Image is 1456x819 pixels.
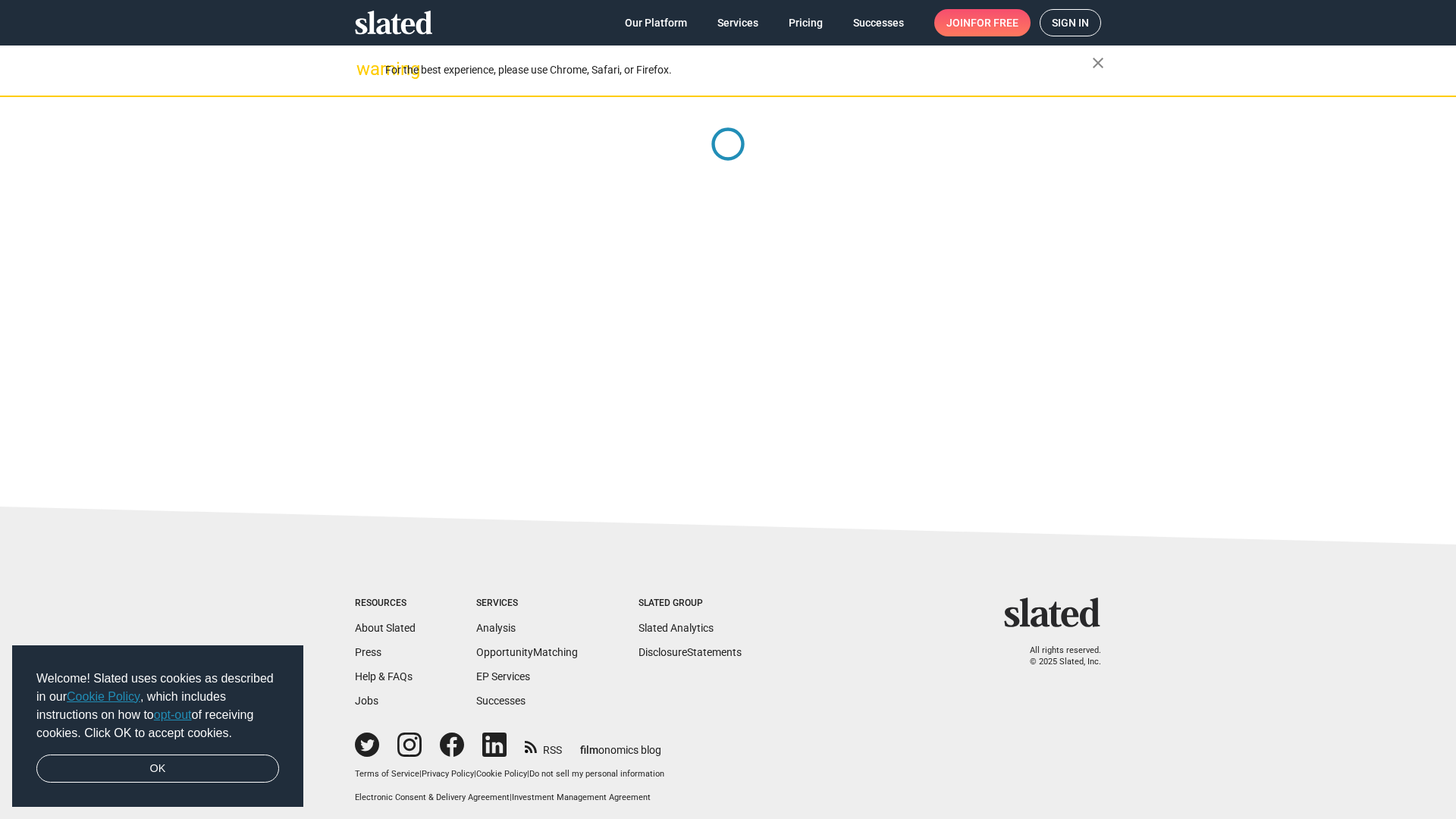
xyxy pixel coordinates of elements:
[36,755,279,783] a: dismiss cookie message
[67,690,140,703] a: Cookie Policy
[36,670,279,742] span: Welcome! Slated uses cookies as described in our , which includes instructions on how to of recei...
[639,622,714,634] a: Slated Analytics
[356,60,375,78] mat-icon: warning
[476,622,516,634] a: Analysis
[154,708,192,721] a: opt-out
[1089,54,1107,72] mat-icon: close
[476,598,578,610] div: Services
[1014,645,1101,667] p: All rights reserved. © 2025 Slated, Inc.
[355,622,416,634] a: About Slated
[510,792,512,802] span: |
[934,9,1031,36] a: Joinfor free
[355,598,416,610] div: Resources
[717,9,758,36] span: Services
[355,792,510,802] a: Electronic Consent & Delivery Agreement
[422,769,474,779] a: Privacy Policy
[476,646,578,658] a: OpportunityMatching
[946,9,1018,36] span: Join
[355,769,419,779] a: Terms of Service
[777,9,835,36] a: Pricing
[789,9,823,36] span: Pricing
[527,769,529,779] span: |
[355,695,378,707] a: Jobs
[512,792,651,802] a: Investment Management Agreement
[841,9,916,36] a: Successes
[971,9,1018,36] span: for free
[385,60,1092,80] div: For the best experience, please use Chrome, Safari, or Firefox.
[625,9,687,36] span: Our Platform
[355,670,413,682] a: Help & FAQs
[355,646,381,658] a: Press
[476,695,526,707] a: Successes
[639,598,742,610] div: Slated Group
[474,769,476,779] span: |
[580,744,598,756] span: film
[529,769,664,780] button: Do not sell my personal information
[580,731,661,758] a: filmonomics blog
[12,645,303,808] div: cookieconsent
[419,769,422,779] span: |
[476,769,527,779] a: Cookie Policy
[639,646,742,658] a: DisclosureStatements
[705,9,770,36] a: Services
[853,9,904,36] span: Successes
[613,9,699,36] a: Our Platform
[1052,10,1089,36] span: Sign in
[476,670,530,682] a: EP Services
[1040,9,1101,36] a: Sign in
[525,734,562,758] a: RSS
